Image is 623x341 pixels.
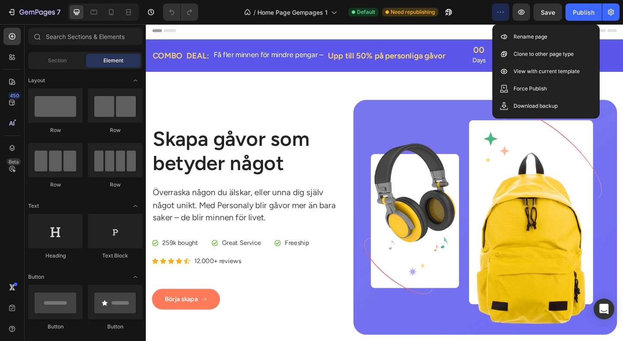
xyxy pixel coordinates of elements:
img: Alt Image [225,82,513,338]
a: Börja skapa [6,288,80,310]
div: 04 [423,23,437,32]
div: Undo/Redo [163,3,198,21]
span: Text [28,202,39,210]
p: Secs [455,34,470,44]
input: Search Sections & Elements [28,28,142,45]
button: Publish [565,3,602,21]
span: Default [357,8,375,16]
div: Button [88,323,142,331]
p: Clone to other page type [514,50,574,58]
div: Open Intercom Messenger [594,299,614,319]
div: Row [28,126,83,134]
span: Element [103,57,123,64]
span: Toggle open [128,74,142,87]
iframe: Design area [146,24,623,341]
p: Mins [423,34,437,44]
div: Row [88,126,142,134]
span: Layout [28,77,45,84]
span: Toggle open [128,199,142,213]
h2: Skapa gåvor som betyder något [6,110,212,165]
div: 19 [387,23,405,32]
span: Save [541,9,555,16]
p: Force Publish [514,84,547,93]
p: Överraska någon du älskar, eller unna dig själv något unikt. Med Personaly blir gåvor mer än bara... [7,176,211,217]
p: Freeship [151,233,177,243]
span: Section [48,57,67,64]
p: Great Service [83,233,125,243]
p: Upp till 50% på personliga gåvor [198,27,326,40]
span: Button [28,273,44,281]
p: Download backup [514,102,558,110]
div: Button [28,323,83,331]
p: View with current template [514,67,580,76]
div: Publish [573,8,594,17]
p: Days [355,34,370,44]
div: 21 [455,23,470,32]
p: 7 [57,7,61,17]
div: Text Block [88,252,142,260]
div: Row [88,181,142,189]
div: Beta [6,158,21,165]
p: Rename page [514,32,547,41]
span: Need republishing [391,8,435,16]
p: 259k bought [18,233,57,243]
span: Toggle open [128,270,142,284]
div: 00 [355,23,370,32]
button: Save [533,3,562,21]
button: 7 [3,3,64,21]
div: Heading [28,252,83,260]
span: / [254,8,256,17]
p: 12.000+ reviews [52,252,103,263]
p: Hours [387,34,405,44]
div: 450 [8,92,21,99]
span: Home Page Gempages 1 [257,8,328,17]
p: Börja skapa [20,294,56,304]
div: Row [28,181,83,189]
